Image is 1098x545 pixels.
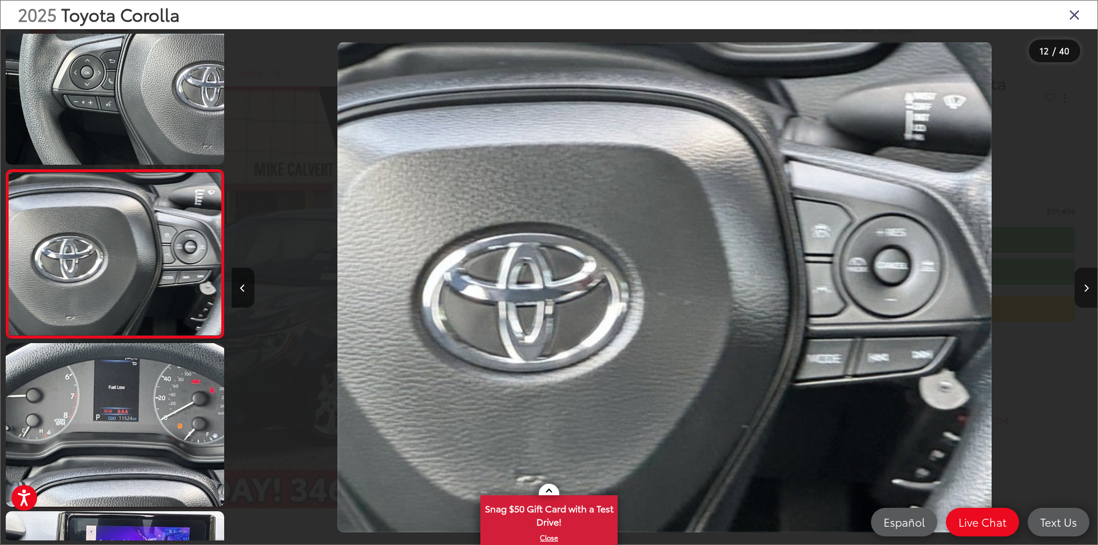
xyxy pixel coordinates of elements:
span: Español [878,515,930,529]
a: Español [871,508,937,536]
img: 2025 Toyota Corolla LE [3,341,226,508]
span: Toyota Corolla [61,2,180,26]
button: Previous image [232,268,254,308]
img: 2025 Toyota Corolla LE [6,173,223,335]
span: 40 [1059,44,1069,57]
img: 2025 Toyota Corolla LE [337,42,992,533]
span: 2025 [18,2,57,26]
span: Text Us [1035,515,1083,529]
a: Text Us [1028,508,1089,536]
a: Live Chat [946,508,1019,536]
button: Next image [1075,268,1097,308]
i: Close gallery [1069,7,1080,22]
div: 2025 Toyota Corolla LE 11 [232,42,1097,533]
span: 12 [1040,44,1049,57]
span: Snag $50 Gift Card with a Test Drive! [482,496,616,531]
span: Live Chat [953,515,1012,529]
span: / [1051,47,1057,55]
